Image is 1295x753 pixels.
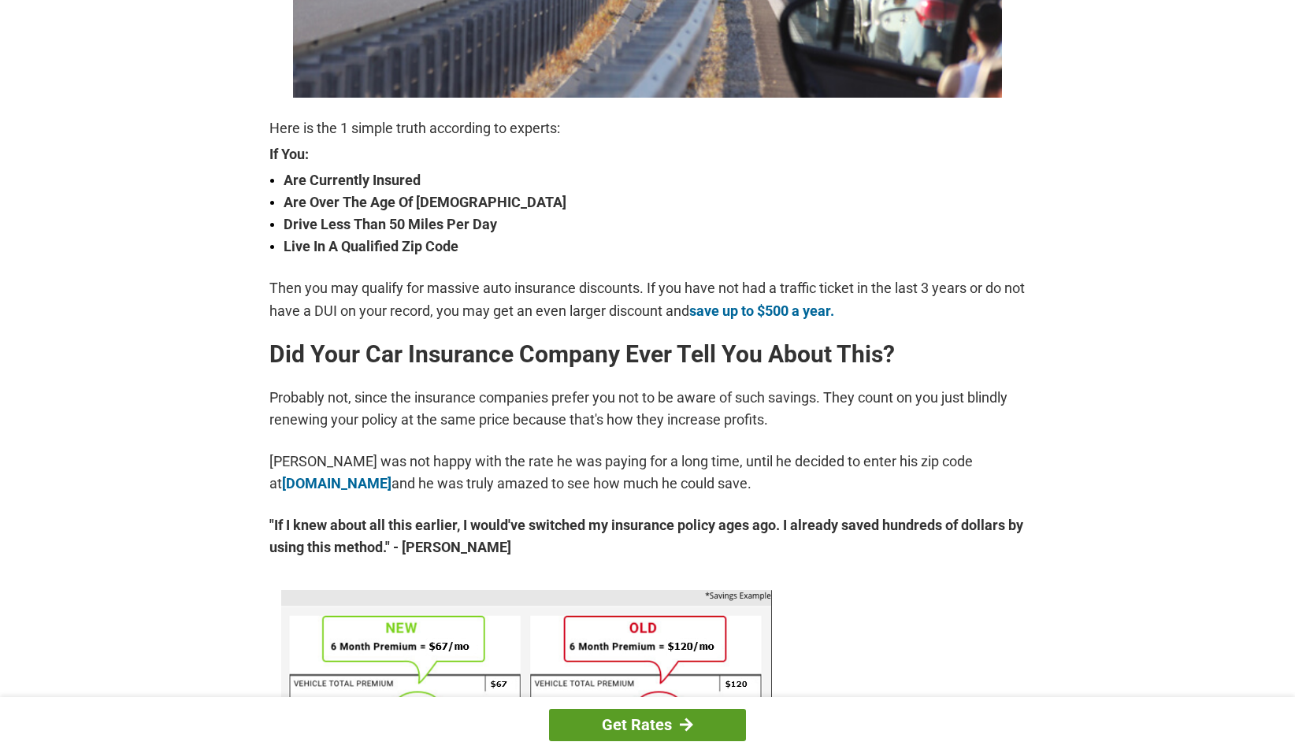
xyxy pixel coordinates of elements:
strong: Drive Less Than 50 Miles Per Day [284,213,1026,236]
p: Probably not, since the insurance companies prefer you not to be aware of such savings. They coun... [269,387,1026,431]
strong: Live In A Qualified Zip Code [284,236,1026,258]
strong: Are Over The Age Of [DEMOGRAPHIC_DATA] [284,191,1026,213]
p: [PERSON_NAME] was not happy with the rate he was paying for a long time, until he decided to ente... [269,451,1026,495]
a: [DOMAIN_NAME] [282,475,391,491]
p: Here is the 1 simple truth according to experts: [269,117,1026,139]
strong: "If I knew about all this earlier, I would've switched my insurance policy ages ago. I already sa... [269,514,1026,558]
p: Then you may qualify for massive auto insurance discounts. If you have not had a traffic ticket i... [269,277,1026,321]
strong: If You: [269,147,1026,161]
strong: Are Currently Insured [284,169,1026,191]
h2: Did Your Car Insurance Company Ever Tell You About This? [269,342,1026,367]
a: save up to $500 a year. [689,302,834,319]
a: Get Rates [549,709,746,741]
